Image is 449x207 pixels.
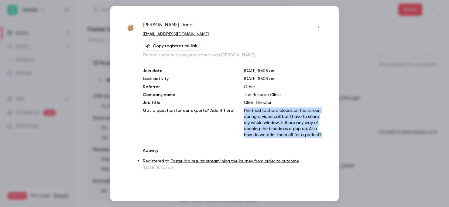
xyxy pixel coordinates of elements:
p: The Bespoke Clinic [244,92,324,98]
p: Clinic Director [244,99,324,105]
p: Do not share with anyone other than [PERSON_NAME] [143,52,324,58]
span: [PERSON_NAME] Dang [143,21,193,31]
p: [DATE] 10:08 am [143,164,324,170]
a: Faster lab results: streamlining the journey from order to outcome [170,159,299,163]
p: Company name [143,92,234,98]
p: Activity [143,147,324,153]
p: I’ve tried to share bloods on the screen during a video call but I have to share my whole window.... [244,107,324,138]
img: thebespokeclinic.uk [125,22,137,33]
p: Other [244,84,324,90]
span: [DATE] 10:08 am [244,76,276,81]
a: [EMAIL_ADDRESS][DOMAIN_NAME] [143,32,209,36]
p: [DATE] 10:08 am [244,68,324,74]
p: Join date [143,68,234,74]
p: Referrer [143,84,234,90]
p: Got a question for our experts? Add it here! [143,107,234,138]
p: Registered to [143,158,324,164]
button: Copy registration link [143,41,201,51]
p: Job title [143,99,234,105]
p: Last activity [143,75,234,82]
